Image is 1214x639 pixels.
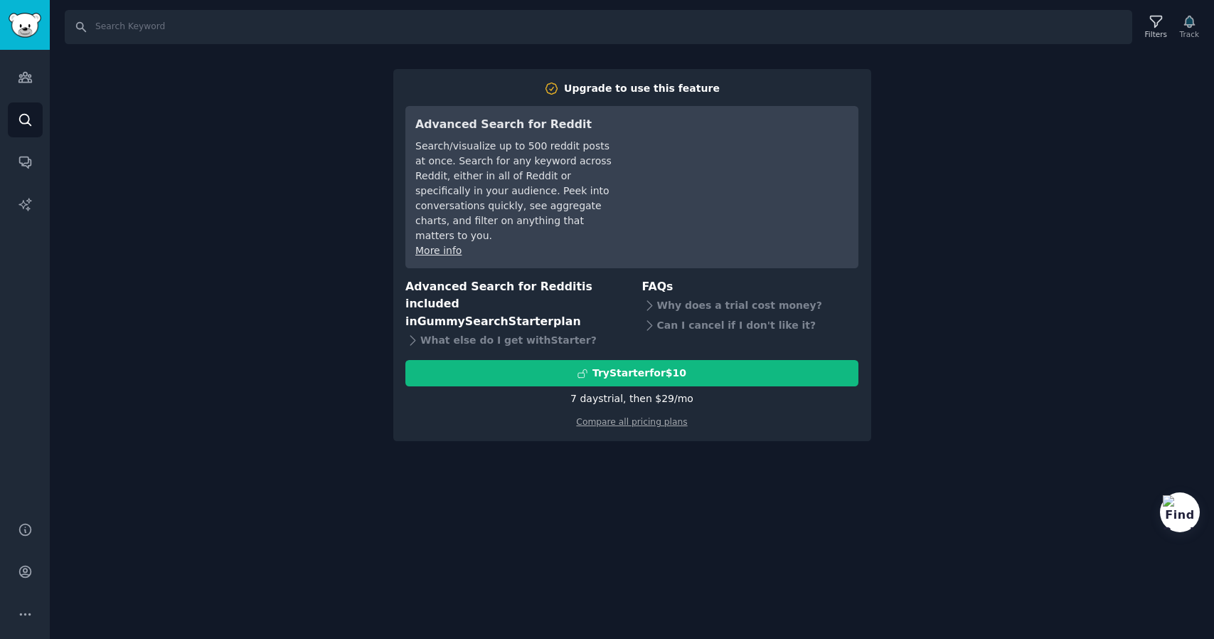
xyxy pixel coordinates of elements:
a: Compare all pricing plans [576,417,687,427]
div: Why does a trial cost money? [642,295,859,315]
h3: Advanced Search for Reddit [415,116,615,134]
a: More info [415,245,462,256]
div: Upgrade to use this feature [564,81,720,96]
div: Filters [1145,29,1167,39]
img: Find Products [1163,495,1197,529]
div: Search/visualize up to 500 reddit posts at once. Search for any keyword across Reddit, either in ... [415,139,615,243]
input: Search Keyword [65,10,1132,44]
iframe: YouTube video player [635,116,848,223]
div: Can I cancel if I don't like it? [642,315,859,335]
h3: FAQs [642,278,859,296]
div: Try Starter for $10 [592,366,686,381]
h3: Advanced Search for Reddit is included in plan [405,278,622,331]
span: GummySearch Starter [417,315,553,328]
img: GummySearch logo [9,13,41,38]
button: TryStarterfor$10 [405,360,858,386]
div: What else do I get with Starter ? [405,330,622,350]
div: 7 days trial, then $ 29 /mo [570,391,693,406]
